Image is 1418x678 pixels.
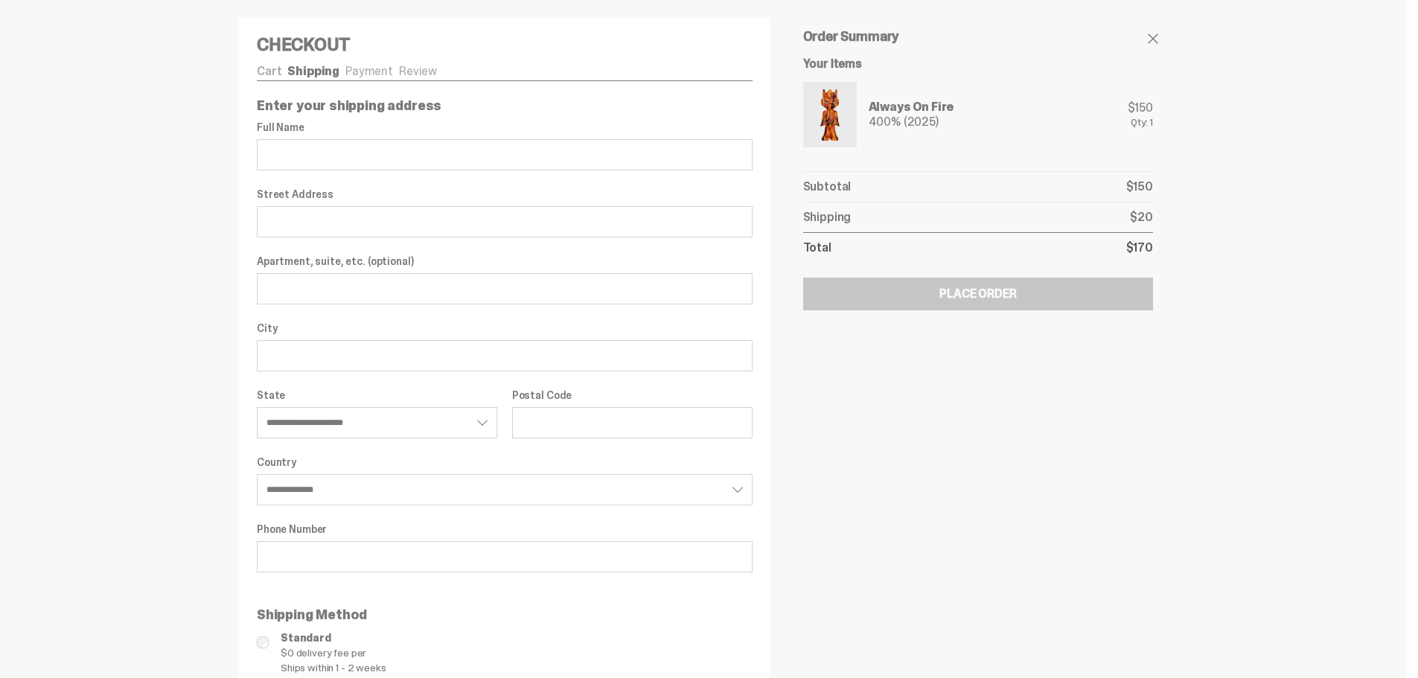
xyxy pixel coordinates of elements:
label: State [257,389,497,401]
button: Place Order [803,278,1153,310]
label: Postal Code [512,389,753,401]
h4: Checkout [257,36,753,54]
h6: Your Items [803,58,1153,70]
label: Street Address [257,188,753,200]
div: Qty: 1 [1128,117,1153,127]
p: Shipping [803,211,852,223]
label: Phone Number [257,523,753,535]
span: Standard [281,630,753,645]
label: Full Name [257,121,753,133]
p: Enter your shipping address [257,99,753,112]
p: Shipping Method [257,608,753,621]
div: Always On Fire [869,101,954,113]
p: Total [803,242,831,254]
h5: Order Summary [803,30,1153,43]
p: Subtotal [803,181,852,193]
div: Place Order [939,288,1016,300]
a: Shipping [287,63,339,79]
p: $20 [1130,211,1153,223]
div: $150 [1128,102,1153,114]
span: Ships within 1 - 2 weeks [281,660,753,675]
label: City [257,322,753,334]
p: $150 [1126,181,1153,193]
label: Apartment, suite, etc. (optional) [257,255,753,267]
a: Cart [257,63,281,79]
label: Country [257,456,753,468]
span: $0 delivery fee per [281,645,753,660]
img: Always-On-Fire---Website-Archive.2484X.png [806,85,854,144]
div: 400% (2025) [869,116,954,128]
p: $170 [1126,242,1153,254]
